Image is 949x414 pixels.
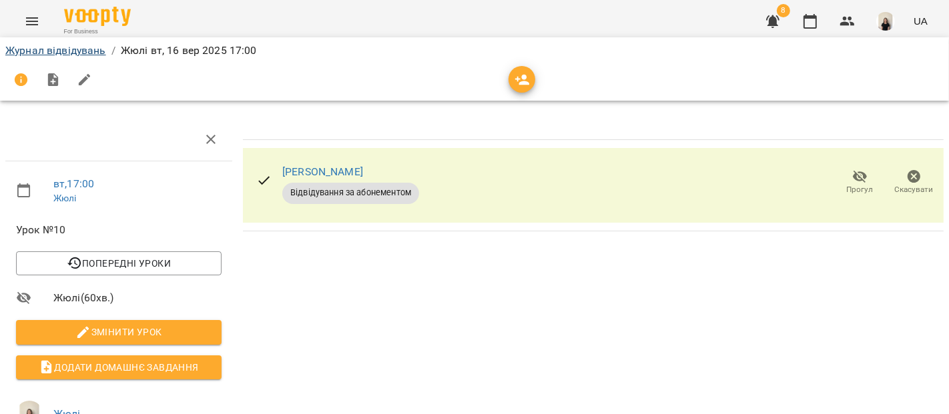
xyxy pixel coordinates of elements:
[282,187,419,199] span: Відвідування за абонементом
[833,164,887,201] button: Прогул
[914,14,928,28] span: UA
[27,324,211,340] span: Змінити урок
[887,164,941,201] button: Скасувати
[895,184,934,195] span: Скасувати
[16,320,222,344] button: Змінити урок
[5,44,106,57] a: Журнал відвідувань
[16,251,222,275] button: Попередні уроки
[16,355,222,379] button: Додати домашнє завдання
[53,193,77,203] a: Жюлі
[16,222,222,238] span: Урок №10
[5,43,944,59] nav: breadcrumb
[111,43,115,59] li: /
[121,43,257,59] p: Жюлі вт, 16 вер 2025 17:00
[282,165,363,178] a: [PERSON_NAME]
[16,5,48,37] button: Menu
[53,177,94,190] a: вт , 17:00
[27,255,211,271] span: Попередні уроки
[847,184,874,195] span: Прогул
[777,4,790,17] span: 8
[64,7,131,26] img: Voopty Logo
[53,290,222,306] span: Жюлі ( 60 хв. )
[908,9,933,33] button: UA
[27,359,211,375] span: Додати домашнє завдання
[876,12,895,31] img: a3bfcddf6556b8c8331b99a2d66cc7fb.png
[64,27,131,36] span: For Business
